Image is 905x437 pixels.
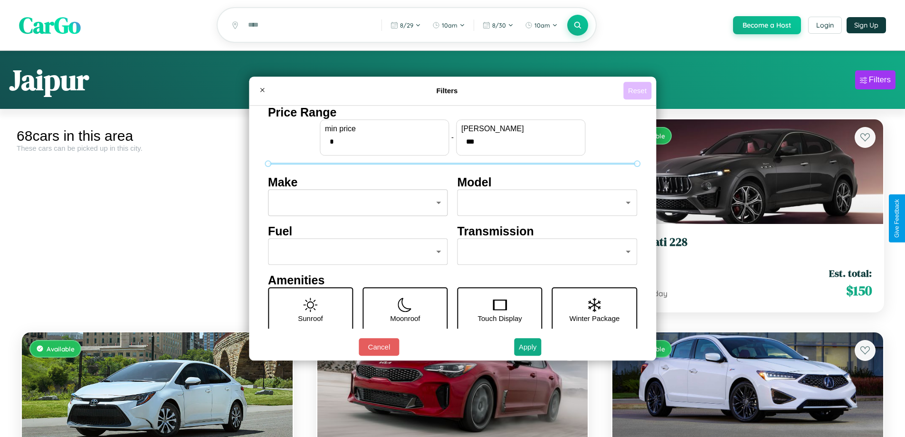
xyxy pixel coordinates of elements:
span: $ 150 [846,281,872,300]
div: Filters [869,75,891,85]
h3: Maserati 228 [624,235,872,249]
button: Reset [623,82,651,99]
button: Become a Host [733,16,801,34]
span: 8 / 30 [492,21,506,29]
h4: Fuel [268,224,448,238]
h4: Price Range [268,106,637,119]
button: Apply [514,338,542,356]
p: Sunroof [298,312,323,325]
h4: Amenities [268,273,637,287]
h1: Jaipur [10,60,89,99]
button: Login [808,17,842,34]
button: 10am [520,18,562,33]
h4: Filters [271,87,623,95]
span: Available [47,345,75,353]
span: 10am [442,21,457,29]
p: - [451,131,454,144]
div: Give Feedback [894,199,900,238]
button: Filters [855,70,895,89]
label: min price [325,125,444,133]
h4: Model [457,175,638,189]
label: [PERSON_NAME] [461,125,580,133]
span: 10am [534,21,550,29]
div: 68 cars in this area [17,128,298,144]
p: Winter Package [570,312,620,325]
span: CarGo [19,10,81,41]
span: / day [648,289,667,298]
button: 8/29 [386,18,426,33]
p: Moonroof [390,312,420,325]
button: 10am [428,18,470,33]
span: 8 / 29 [400,21,413,29]
a: Maserati 2282014 [624,235,872,259]
h4: Transmission [457,224,638,238]
button: 8/30 [478,18,518,33]
h4: Make [268,175,448,189]
button: Cancel [359,338,399,356]
span: Est. total: [829,266,872,280]
button: Sign Up [847,17,886,33]
p: Touch Display [477,312,522,325]
div: These cars can be picked up in this city. [17,144,298,152]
